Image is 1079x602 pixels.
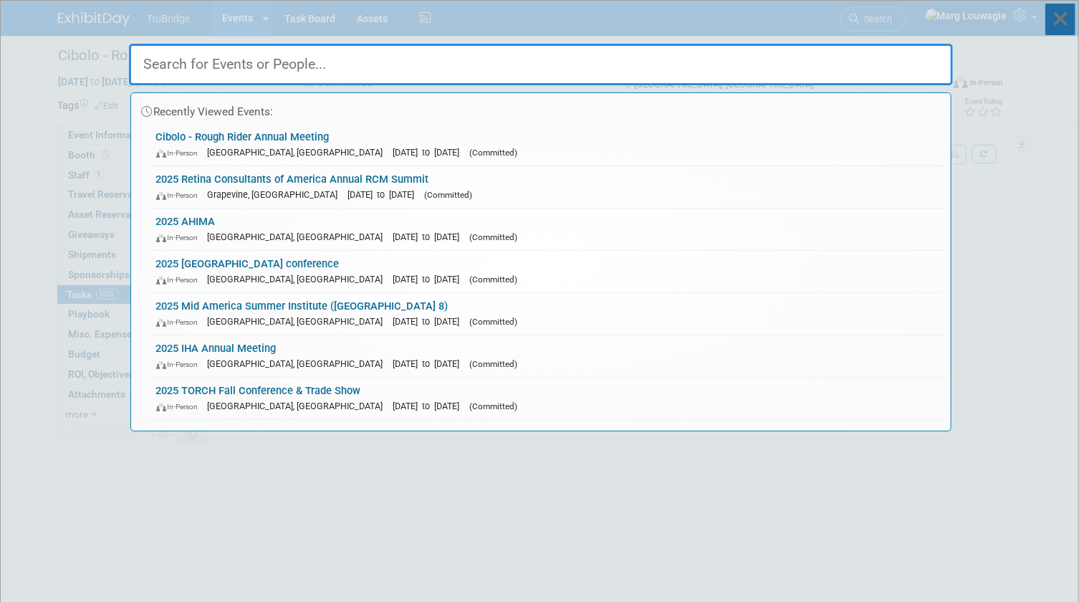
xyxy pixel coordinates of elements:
span: [DATE] to [DATE] [393,358,467,369]
span: (Committed) [470,317,518,327]
span: In-Person [156,402,205,411]
a: 2025 [GEOGRAPHIC_DATA] conference In-Person [GEOGRAPHIC_DATA], [GEOGRAPHIC_DATA] [DATE] to [DATE]... [149,251,944,292]
input: Search for Events or People... [129,44,953,85]
span: [DATE] to [DATE] [393,274,467,285]
a: 2025 TORCH Fall Conference & Trade Show In-Person [GEOGRAPHIC_DATA], [GEOGRAPHIC_DATA] [DATE] to ... [149,378,944,419]
span: [DATE] to [DATE] [348,189,422,200]
span: In-Person [156,191,205,200]
span: In-Person [156,360,205,369]
div: Recently Viewed Events: [138,93,944,124]
span: (Committed) [470,359,518,369]
span: (Committed) [470,148,518,158]
span: Grapevine, [GEOGRAPHIC_DATA] [208,189,345,200]
span: In-Person [156,317,205,327]
a: 2025 Mid America Summer Institute ([GEOGRAPHIC_DATA] 8) In-Person [GEOGRAPHIC_DATA], [GEOGRAPHIC_... [149,293,944,335]
span: [GEOGRAPHIC_DATA], [GEOGRAPHIC_DATA] [208,231,390,242]
span: (Committed) [425,190,473,200]
a: 2025 Retina Consultants of America Annual RCM Summit In-Person Grapevine, [GEOGRAPHIC_DATA] [DATE... [149,166,944,208]
span: In-Person [156,233,205,242]
span: [GEOGRAPHIC_DATA], [GEOGRAPHIC_DATA] [208,358,390,369]
a: Cibolo - Rough Rider Annual Meeting In-Person [GEOGRAPHIC_DATA], [GEOGRAPHIC_DATA] [DATE] to [DAT... [149,124,944,166]
span: (Committed) [470,274,518,285]
a: 2025 IHA Annual Meeting In-Person [GEOGRAPHIC_DATA], [GEOGRAPHIC_DATA] [DATE] to [DATE] (Committed) [149,335,944,377]
span: [DATE] to [DATE] [393,401,467,411]
span: (Committed) [470,401,518,411]
span: In-Person [156,275,205,285]
span: [GEOGRAPHIC_DATA], [GEOGRAPHIC_DATA] [208,147,390,158]
span: [GEOGRAPHIC_DATA], [GEOGRAPHIC_DATA] [208,316,390,327]
span: In-Person [156,148,205,158]
span: [DATE] to [DATE] [393,147,467,158]
span: [DATE] to [DATE] [393,231,467,242]
span: (Committed) [470,232,518,242]
span: [DATE] to [DATE] [393,316,467,327]
span: [GEOGRAPHIC_DATA], [GEOGRAPHIC_DATA] [208,401,390,411]
span: [GEOGRAPHIC_DATA], [GEOGRAPHIC_DATA] [208,274,390,285]
a: 2025 AHIMA In-Person [GEOGRAPHIC_DATA], [GEOGRAPHIC_DATA] [DATE] to [DATE] (Committed) [149,209,944,250]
